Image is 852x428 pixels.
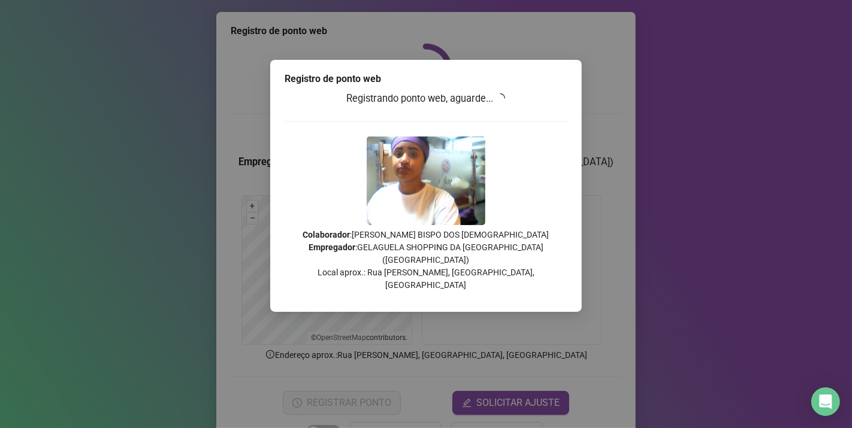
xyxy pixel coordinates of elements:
strong: Colaborador [303,230,351,239]
div: Registro de ponto web [285,72,567,86]
div: Open Intercom Messenger [811,387,840,416]
span: loading [494,92,507,105]
img: Z [367,136,485,225]
p: : [PERSON_NAME] BISPO DOS [DEMOGRAPHIC_DATA] : GELAGUELA SHOPPING DA [GEOGRAPHIC_DATA] ([GEOGRAPH... [285,229,567,292]
strong: Empregador [309,242,355,252]
h3: Registrando ponto web, aguarde... [285,91,567,107]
